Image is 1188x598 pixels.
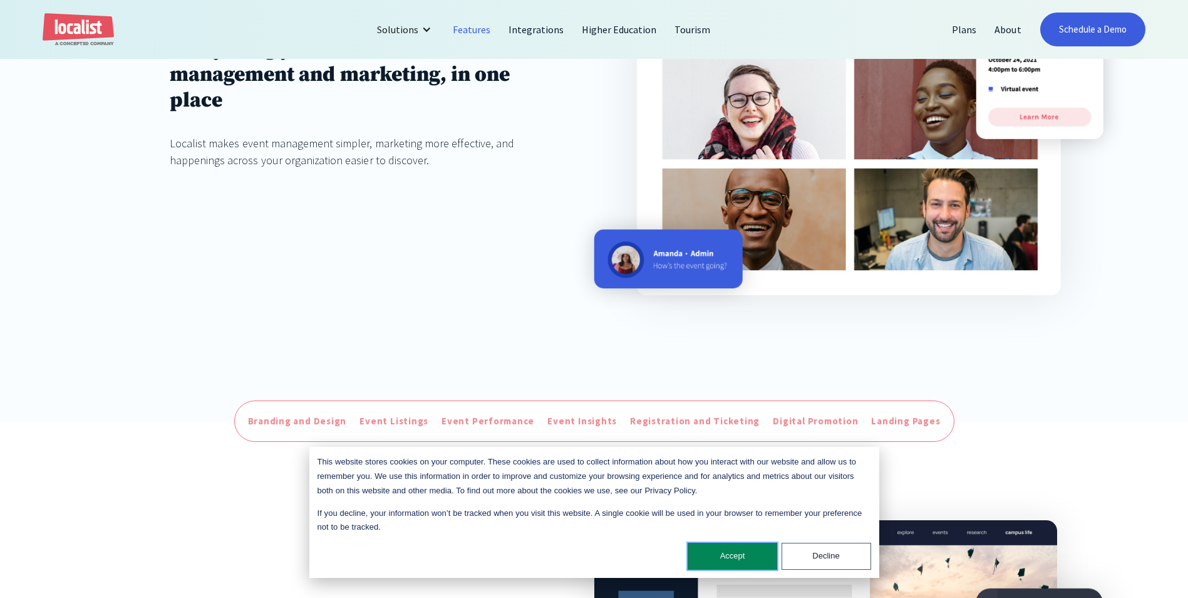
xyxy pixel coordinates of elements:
div: Solutions [368,14,443,45]
a: Landing Pages [868,411,943,432]
a: Plans [943,14,986,45]
div: Registration and Ticketing [630,414,760,429]
div: Solutions [377,22,418,37]
h1: Everything you need for event management and marketing, in one place [170,36,552,113]
div: Digital Promotion [773,414,858,429]
a: Event Performance [438,411,537,432]
div: Landing Pages [871,414,940,429]
a: Tourism [666,14,720,45]
div: Cookie banner [309,447,879,578]
a: About [986,14,1030,45]
div: Event Performance [442,414,534,429]
p: This website stores cookies on your computer. These cookies are used to collect information about... [318,455,871,498]
a: Branding and Design [245,411,350,432]
a: Event Insights [544,411,620,432]
a: Event Listings [356,411,431,432]
a: Higher Education [573,14,666,45]
a: Digital Promotion [770,411,861,432]
a: Features [444,14,500,45]
div: Localist makes event management simpler, marketing more effective, and happenings across your org... [170,135,552,169]
a: Schedule a Demo [1040,13,1146,46]
div: Event Insights [547,414,617,429]
div: Branding and Design [248,414,347,429]
button: Decline [782,543,871,570]
button: Accept [688,543,777,570]
p: If you decline, your information won’t be tracked when you visit this website. A single cookie wi... [318,506,871,535]
a: home [43,13,114,46]
a: Integrations [500,14,573,45]
a: Registration and Ticketing [627,411,763,432]
div: Event Listings [359,414,428,429]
